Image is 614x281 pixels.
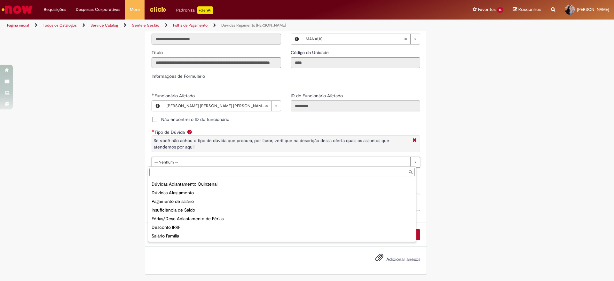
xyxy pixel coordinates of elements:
[148,178,416,242] ul: Tipo de Dúvida
[149,206,415,214] div: Insuficiência de Saldo
[149,189,415,197] div: Dúvidas Afastamento
[149,214,415,223] div: Férias/Desc Adiantamento de Férias
[149,223,415,232] div: Desconto IRRF
[149,197,415,206] div: Pagamento de salário
[149,232,415,240] div: Salário Família
[149,180,415,189] div: Dúvidas Adiantamento Quinzenal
